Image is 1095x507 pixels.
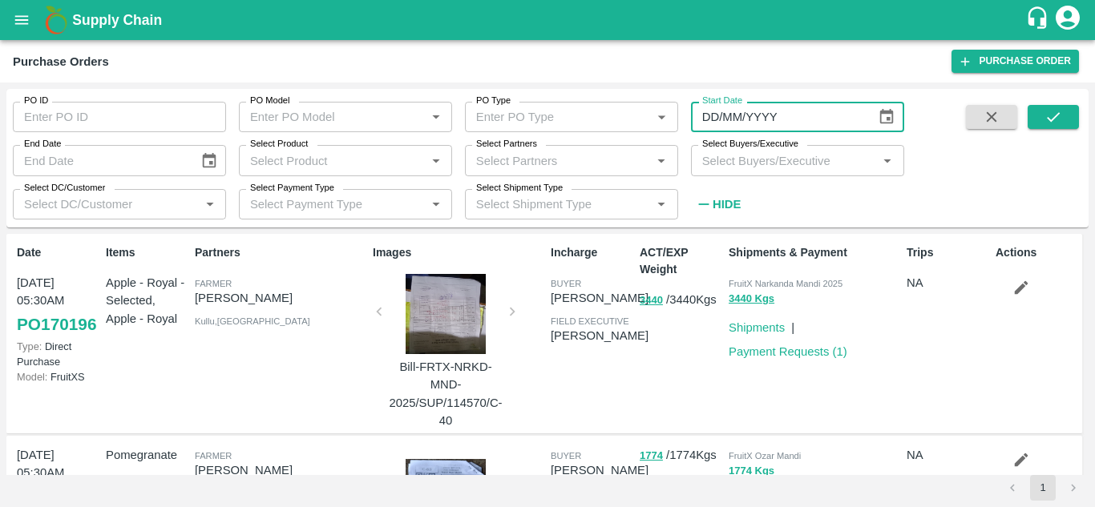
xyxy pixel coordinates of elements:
[426,151,446,171] button: Open
[551,279,581,288] span: buyer
[640,446,722,465] p: / 1774 Kgs
[470,107,647,127] input: Enter PO Type
[640,244,722,278] p: ACT/EXP Weight
[702,138,798,151] label: Select Buyers/Executive
[640,291,722,309] p: / 3440 Kgs
[651,107,672,127] button: Open
[713,198,741,211] strong: Hide
[17,369,99,384] p: FruitXS
[250,182,334,195] label: Select Payment Type
[907,446,989,464] p: NA
[952,50,1079,73] a: Purchase Order
[729,279,842,288] span: FruitX Narkanda Mandi 2025
[24,182,105,195] label: Select DC/Customer
[195,461,366,497] p: [PERSON_NAME] [PERSON_NAME]
[24,138,61,151] label: End Date
[1025,6,1053,34] div: customer-support
[106,244,188,261] p: Items
[729,462,774,481] button: 1774 Kgs
[640,447,663,465] button: 1774
[426,194,446,215] button: Open
[551,244,633,261] p: Incharge
[551,289,649,307] p: [PERSON_NAME]
[640,292,663,310] button: 3440
[729,290,774,308] button: 3440 Kgs
[426,107,446,127] button: Open
[997,475,1089,501] nav: pagination navigation
[470,194,626,215] input: Select Shipment Type
[106,446,188,464] p: Pomegranate
[551,316,629,326] span: field executive
[651,194,672,215] button: Open
[17,274,99,310] p: [DATE] 05:30AM
[106,274,188,328] p: Apple - Royal - Selected, Apple - Royal
[72,12,162,28] b: Supply Chain
[244,107,421,127] input: Enter PO Model
[470,150,647,171] input: Select Partners
[551,451,581,461] span: buyer
[551,461,649,479] p: [PERSON_NAME]
[13,145,188,175] input: End Date
[194,146,224,176] button: Choose date
[24,95,48,107] label: PO ID
[386,358,506,429] p: Bill-FRTX-NRKD-MND-2025/SUP/114570/C-40
[250,95,290,107] label: PO Model
[13,51,109,72] div: Purchase Orders
[17,446,99,482] p: [DATE] 05:30AM
[729,321,785,334] a: Shipments
[195,279,232,288] span: Farmer
[729,345,847,358] a: Payment Requests (1)
[1053,3,1082,37] div: account of current user
[3,2,40,38] button: open drawer
[373,244,544,261] p: Images
[17,244,99,261] p: Date
[244,150,421,171] input: Select Product
[200,194,220,215] button: Open
[907,244,989,261] p: Trips
[729,244,900,261] p: Shipments & Payment
[651,151,672,171] button: Open
[72,9,1025,31] a: Supply Chain
[907,274,989,292] p: NA
[195,451,232,461] span: Farmer
[195,289,366,307] p: [PERSON_NAME]
[17,340,42,352] span: Type:
[877,151,898,171] button: Open
[250,138,308,151] label: Select Product
[702,95,742,107] label: Start Date
[13,102,226,132] input: Enter PO ID
[1030,475,1056,501] button: page 1
[691,191,745,218] button: Hide
[17,339,99,369] p: Direct Purchase
[244,194,400,215] input: Select Payment Type
[785,312,794,336] div: |
[476,138,537,151] label: Select Partners
[195,316,310,326] span: Kullu , [GEOGRAPHIC_DATA]
[729,451,801,461] span: FruitX Ozar Mandi
[691,102,866,132] input: Start Date
[476,95,511,107] label: PO Type
[996,244,1078,261] p: Actions
[17,371,47,383] span: Model:
[871,102,902,132] button: Choose date
[40,4,72,36] img: logo
[551,327,649,344] p: [PERSON_NAME]
[696,150,873,171] input: Select Buyers/Executive
[18,194,195,215] input: Select DC/Customer
[17,310,96,339] a: PO170196
[476,182,563,195] label: Select Shipment Type
[195,244,366,261] p: Partners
